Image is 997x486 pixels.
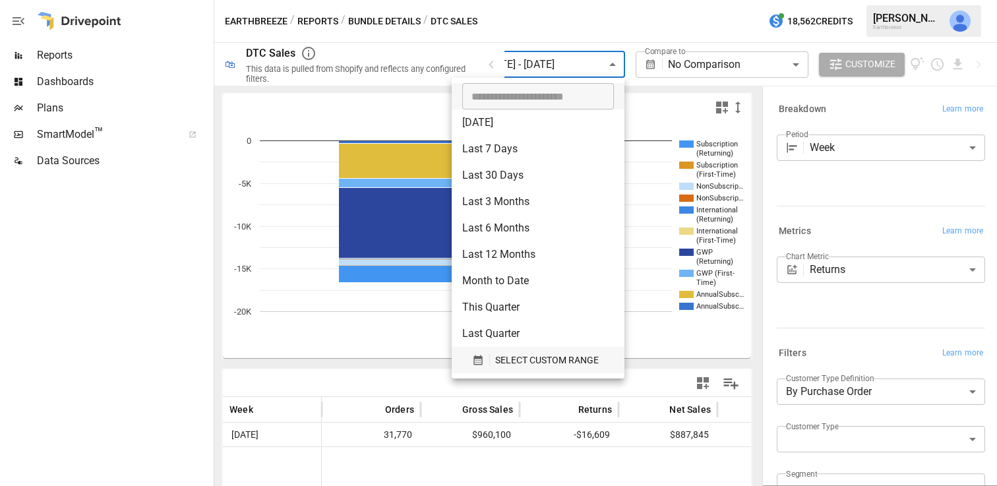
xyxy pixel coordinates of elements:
[452,241,624,268] li: Last 12 Months
[452,294,624,320] li: This Quarter
[452,136,624,162] li: Last 7 Days
[452,189,624,215] li: Last 3 Months
[452,215,624,241] li: Last 6 Months
[452,109,624,136] li: [DATE]
[462,347,614,373] button: SELECT CUSTOM RANGE
[452,320,624,347] li: Last Quarter
[452,268,624,294] li: Month to Date
[495,352,599,369] span: SELECT CUSTOM RANGE
[452,162,624,189] li: Last 30 Days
